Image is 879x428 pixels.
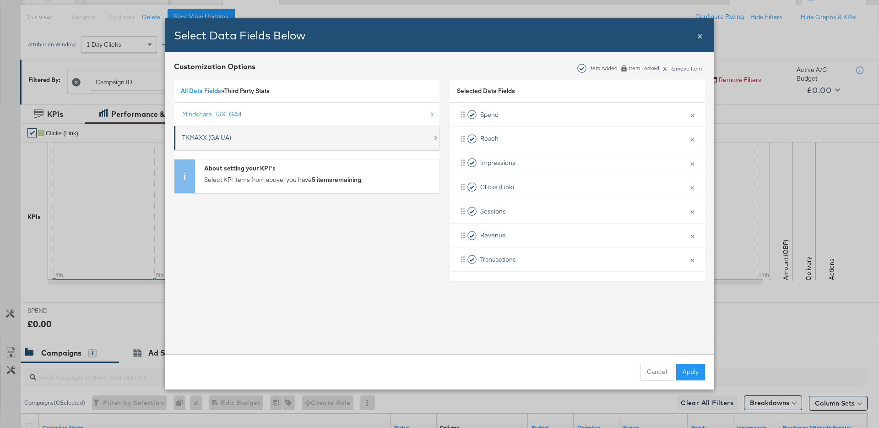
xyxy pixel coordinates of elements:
[312,176,361,184] strong: 5 items remaining
[480,110,499,119] span: Spend
[629,65,660,71] div: Item Locked
[686,250,698,269] button: ×
[174,61,255,72] div: Customization Options
[204,176,434,184] p: Select KPI items from above, you have .
[457,87,515,99] span: Selected Data Fields
[224,87,270,95] span: Third Party Stats
[181,87,224,95] span: »
[697,29,703,42] div: Close
[589,65,618,71] div: Item Added
[686,129,698,148] button: ×
[686,177,698,197] button: ×
[686,105,698,124] button: ×
[181,87,221,95] a: All Data Fields
[174,28,305,42] span: Select Data Fields Below
[480,159,515,167] span: Impressions
[182,110,242,119] div: Mindshare_TJX_GA4
[480,207,506,216] span: Sessions
[480,231,506,240] span: Revenue
[182,133,231,142] div: TKMAXX (GA UA)
[640,364,673,380] button: Cancel
[697,29,703,41] span: ×
[480,183,514,192] span: Clicks (Link)
[480,255,516,264] span: Transactions
[686,154,698,173] button: ×
[676,364,705,380] button: Apply
[204,164,434,173] div: About setting your KPI's
[165,18,714,390] div: Bulk Add Locations Modal
[686,226,698,245] button: ×
[662,64,702,72] div: Remove Item
[663,62,667,72] span: x
[480,134,499,143] span: Reach
[686,202,698,221] button: ×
